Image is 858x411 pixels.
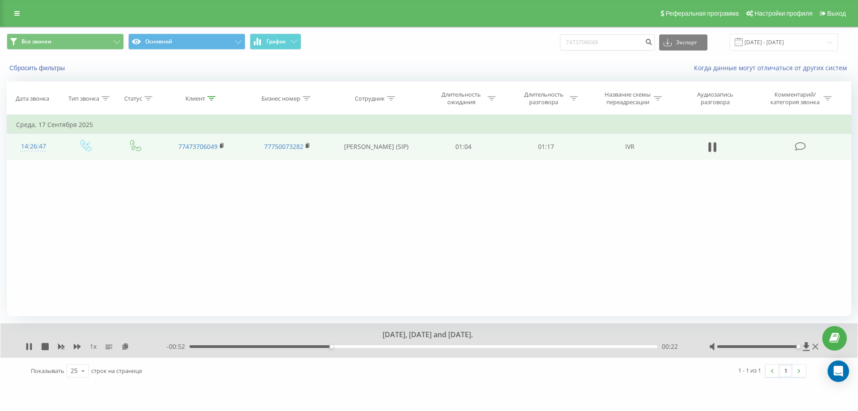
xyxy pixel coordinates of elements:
[90,342,97,351] span: 1 x
[355,95,385,102] div: Сотрудник
[659,34,707,51] button: Экспорт
[250,34,301,50] button: График
[694,64,851,72] a: Когда данные могут отличаться от других систем
[796,345,800,348] div: Accessibility label
[587,134,673,160] td: IVR
[505,134,587,160] td: 01:17
[21,38,51,45] span: Все звонки
[31,367,64,375] span: Показывать
[665,10,739,17] span: Реферальная программа
[329,345,333,348] div: Accessibility label
[124,95,142,102] div: Статус
[769,91,821,106] div: Комментарий/категория звонка
[71,366,78,375] div: 25
[16,95,49,102] div: Дата звонка
[178,142,218,151] a: 77473706049
[754,10,812,17] span: Настройки профиля
[266,38,286,45] span: График
[105,330,741,340] div: [DATE], [DATE] and [DATE].
[264,142,303,151] a: 77750073282
[827,10,846,17] span: Выход
[128,34,245,50] button: Основной
[185,95,205,102] div: Клиент
[422,134,505,160] td: 01:04
[738,366,761,375] div: 1 - 1 из 1
[604,91,652,106] div: Название схемы переадресации
[7,64,69,72] button: Сбросить фильтры
[261,95,300,102] div: Бизнес номер
[7,34,124,50] button: Все звонки
[16,138,51,155] div: 14:26:47
[520,91,568,106] div: Длительность разговора
[7,116,851,134] td: Среда, 17 Сентября 2025
[437,91,485,106] div: Длительность ожидания
[662,342,678,351] span: 00:22
[167,342,189,351] span: - 00:52
[686,91,744,106] div: Аудиозапись разговора
[330,134,422,160] td: [PERSON_NAME] (SIP)
[68,95,99,102] div: Тип звонка
[560,34,655,51] input: Поиск по номеру
[91,367,142,375] span: строк на странице
[828,360,849,382] div: Open Intercom Messenger
[779,364,792,377] a: 1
